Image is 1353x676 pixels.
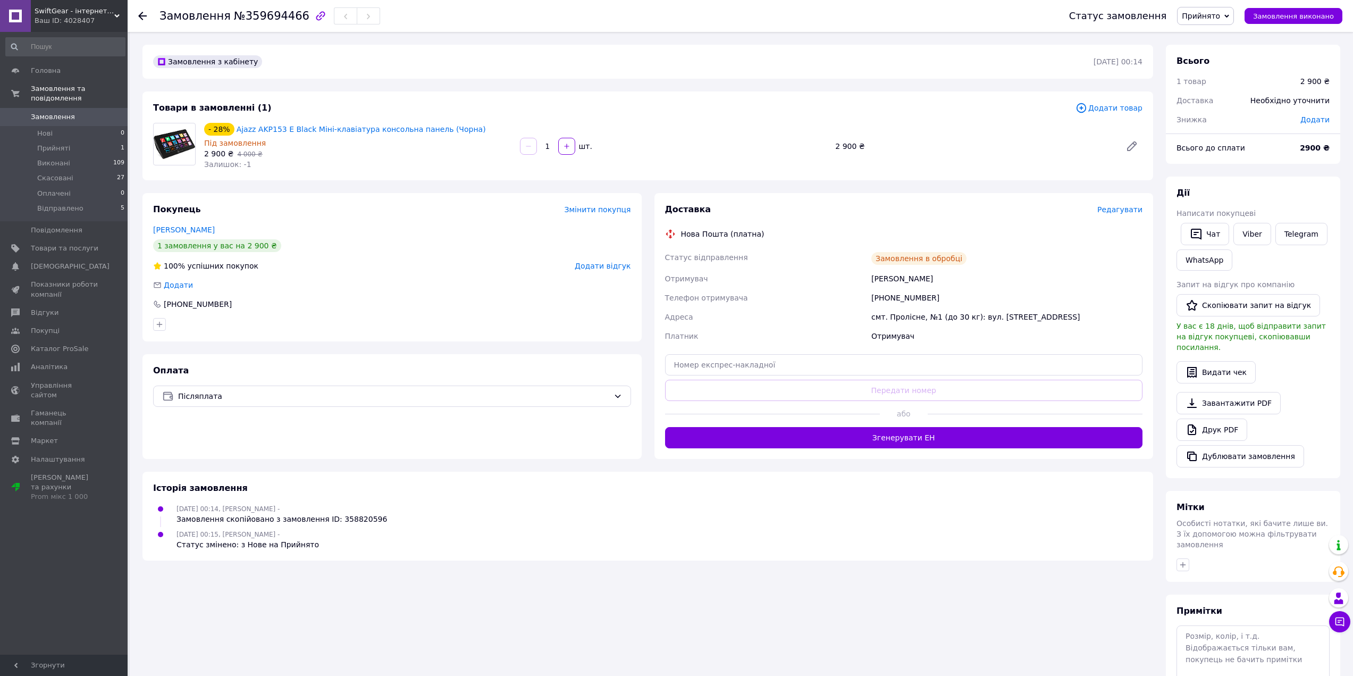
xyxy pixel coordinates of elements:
[31,492,98,502] div: Prom мікс 1 000
[177,531,280,538] span: [DATE] 00:15, [PERSON_NAME] -
[164,262,185,270] span: 100%
[1176,249,1232,271] a: WhatsApp
[1300,115,1330,124] span: Додати
[1233,223,1271,245] a: Viber
[1176,606,1222,616] span: Примітки
[204,149,233,158] span: 2 900 ₴
[1176,56,1209,66] span: Всього
[153,239,281,252] div: 1 замовлення у вас на 2 900 ₴
[204,139,266,147] span: Під замовлення
[1075,102,1142,114] span: Додати товар
[869,288,1145,307] div: [PHONE_NUMBER]
[665,274,708,283] span: Отримувач
[665,332,699,340] span: Платник
[153,261,258,271] div: успішних покупок
[1176,519,1328,549] span: Особисті нотатки, які бачите лише ви. З їх допомогою можна фільтрувати замовлення
[565,205,631,214] span: Змінити покупця
[153,365,189,375] span: Оплата
[5,37,125,56] input: Пошук
[1176,294,1320,316] button: Скопіювати запит на відгук
[1275,223,1327,245] a: Telegram
[665,427,1143,448] button: Згенерувати ЕН
[1300,76,1330,87] div: 2 900 ₴
[1176,77,1206,86] span: 1 товар
[237,151,262,158] span: 4 000 ₴
[37,129,53,138] span: Нові
[37,158,70,168] span: Виконані
[163,299,233,310] div: [PHONE_NUMBER]
[177,514,387,524] div: Замовлення скопійовано з замовлення ID: 358820596
[121,204,124,213] span: 5
[576,141,593,152] div: шт.
[153,226,215,234] a: [PERSON_NAME]
[159,10,231,22] span: Замовлення
[31,455,85,464] span: Налаштування
[1182,12,1220,20] span: Прийнято
[871,252,967,265] div: Замовлення в обробці
[1329,611,1350,632] button: Чат з покупцем
[31,436,58,446] span: Маркет
[31,344,88,354] span: Каталог ProSale
[1176,144,1245,152] span: Всього до сплати
[31,84,128,103] span: Замовлення та повідомлення
[869,327,1145,346] div: Отримувач
[1176,188,1190,198] span: Дії
[31,244,98,253] span: Товари та послуги
[1300,144,1330,152] b: 2900 ₴
[665,294,748,302] span: Телефон отримувача
[154,129,195,159] img: Ajazz AKP153 E Black Міні-клавіатура консольна панель (Чорна)
[678,229,767,239] div: Нова Пошта (платна)
[1253,12,1334,20] span: Замовлення виконано
[153,204,201,214] span: Покупець
[121,144,124,153] span: 1
[1094,57,1142,66] time: [DATE] 00:14
[177,505,280,513] span: [DATE] 00:14, [PERSON_NAME] -
[204,123,234,136] div: - 28%
[869,269,1145,288] div: [PERSON_NAME]
[1097,205,1142,214] span: Редагувати
[31,280,98,299] span: Показники роботи компанії
[37,189,71,198] span: Оплачені
[31,308,58,318] span: Відгуки
[1176,361,1256,383] button: Видати чек
[31,326,60,336] span: Покупці
[113,158,124,168] span: 109
[1176,445,1304,468] button: Дублювати замовлення
[37,144,70,153] span: Прийняті
[665,204,711,214] span: Доставка
[121,129,124,138] span: 0
[1176,502,1205,512] span: Мітки
[31,262,110,271] span: [DEMOGRAPHIC_DATA]
[153,103,272,113] span: Товари в замовленні (1)
[153,483,248,493] span: Історія замовлення
[234,10,309,22] span: №359694466
[35,6,114,16] span: SwiftGear - інтернет-магазин
[665,354,1143,375] input: Номер експрес-накладної
[31,362,68,372] span: Аналітика
[31,473,98,502] span: [PERSON_NAME] та рахунки
[138,11,147,21] div: Повернутися назад
[1121,136,1142,157] a: Редагувати
[1069,11,1167,21] div: Статус замовлення
[31,66,61,76] span: Головна
[575,262,631,270] span: Додати відгук
[31,408,98,428] span: Гаманець компанії
[869,307,1145,327] div: смт. Пролісне, №1 (до 30 кг): вул. [STREET_ADDRESS]
[1176,96,1213,105] span: Доставка
[164,281,193,289] span: Додати
[1176,209,1256,218] span: Написати покупцеві
[665,253,748,262] span: Статус відправлення
[31,112,75,122] span: Замовлення
[1244,89,1336,112] div: Необхідно уточнити
[117,173,124,183] span: 27
[1176,115,1207,124] span: Знижка
[35,16,128,26] div: Ваш ID: 4028407
[665,313,693,321] span: Адреса
[237,125,486,133] a: Ajazz AKP153 E Black Міні-клавіатура консольна панель (Чорна)
[37,173,73,183] span: Скасовані
[880,408,928,419] span: або
[1245,8,1342,24] button: Замовлення виконано
[204,160,251,169] span: Залишок: -1
[177,539,319,550] div: Статус змінено: з Нове на Прийнято
[121,189,124,198] span: 0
